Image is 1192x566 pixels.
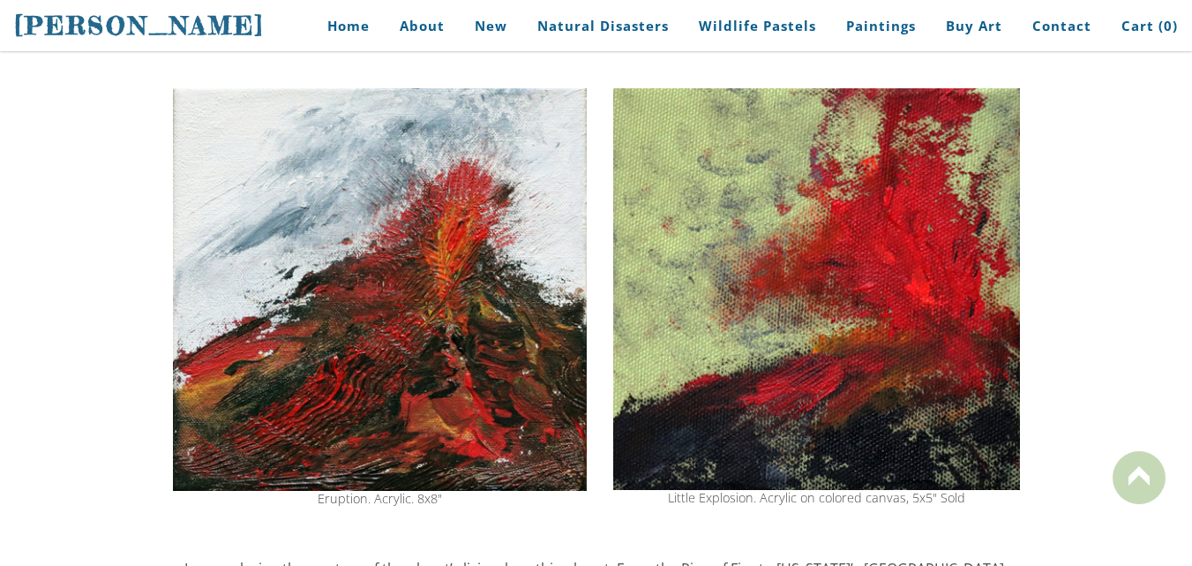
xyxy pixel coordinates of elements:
[14,11,265,41] span: [PERSON_NAME]
[933,6,1016,46] a: Buy Art
[173,88,587,491] img: volcano eruption
[173,493,587,505] div: Eruption. Acrylic. 8x8"
[14,9,265,42] a: [PERSON_NAME]
[1019,6,1105,46] a: Contact
[524,6,682,46] a: Natural Disasters
[1108,6,1178,46] a: Cart (0)
[613,492,1020,504] div: Little Explosion. Acrylic on colored canvas, 5x5" Sold
[686,6,829,46] a: Wildlife Pastels
[833,6,929,46] a: Paintings
[301,6,383,46] a: Home
[613,88,1020,490] img: volcano explosion
[1164,17,1173,34] span: 0
[461,6,521,46] a: New
[386,6,458,46] a: About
